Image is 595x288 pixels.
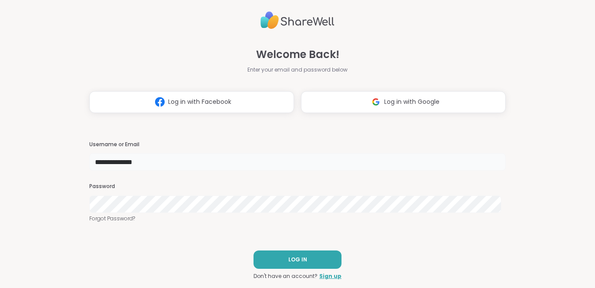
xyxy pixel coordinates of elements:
span: Enter your email and password below [247,66,348,74]
span: Welcome Back! [256,47,339,62]
h3: Username or Email [89,141,506,148]
a: Sign up [319,272,341,280]
img: ShareWell Logomark [368,94,384,110]
img: ShareWell Logomark [152,94,168,110]
span: Log in with Facebook [168,97,231,106]
span: Log in with Google [384,97,439,106]
a: Forgot Password? [89,215,506,223]
h3: Password [89,183,506,190]
span: Don't have an account? [254,272,318,280]
button: Log in with Facebook [89,91,294,113]
button: LOG IN [254,250,341,269]
button: Log in with Google [301,91,506,113]
span: LOG IN [288,256,307,264]
img: ShareWell Logo [260,8,335,33]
